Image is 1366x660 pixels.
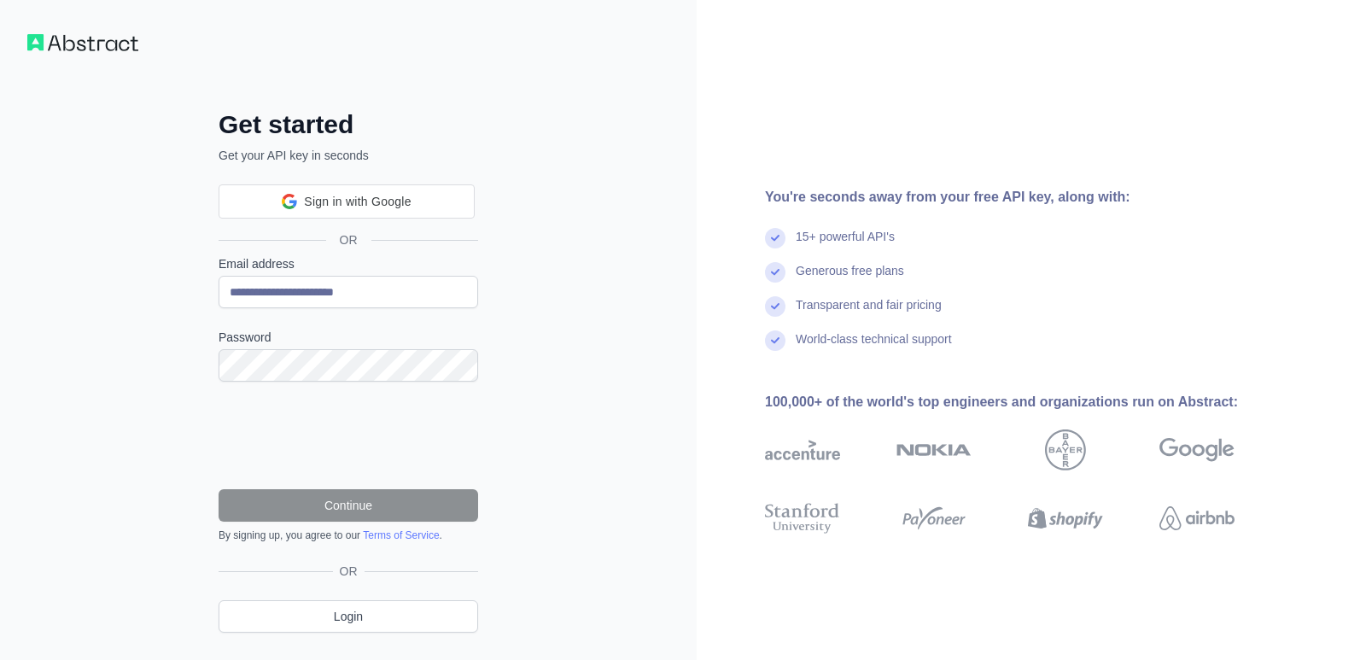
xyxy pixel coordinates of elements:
p: Get your API key in seconds [219,147,478,164]
button: Continue [219,489,478,522]
label: Password [219,329,478,346]
img: payoneer [896,499,972,537]
span: Sign in with Google [304,193,411,211]
img: airbnb [1159,499,1235,537]
div: By signing up, you agree to our . [219,529,478,542]
img: accenture [765,429,840,470]
div: Transparent and fair pricing [796,296,942,330]
h2: Get started [219,109,478,140]
img: google [1159,429,1235,470]
iframe: reCAPTCHA [219,402,478,469]
img: stanford university [765,499,840,537]
img: shopify [1028,499,1103,537]
img: check mark [765,330,785,351]
img: nokia [896,429,972,470]
a: Terms of Service [363,529,439,541]
img: check mark [765,296,785,317]
div: 100,000+ of the world's top engineers and organizations run on Abstract: [765,392,1289,412]
div: You're seconds away from your free API key, along with: [765,187,1289,207]
div: Generous free plans [796,262,904,296]
a: Login [219,600,478,633]
label: Email address [219,255,478,272]
img: bayer [1045,429,1086,470]
img: check mark [765,262,785,283]
div: Sign in with Google [219,184,475,219]
img: Workflow [27,34,138,51]
span: OR [326,231,371,248]
div: 15+ powerful API's [796,228,895,262]
span: OR [333,563,365,580]
div: World-class technical support [796,330,952,365]
img: check mark [765,228,785,248]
